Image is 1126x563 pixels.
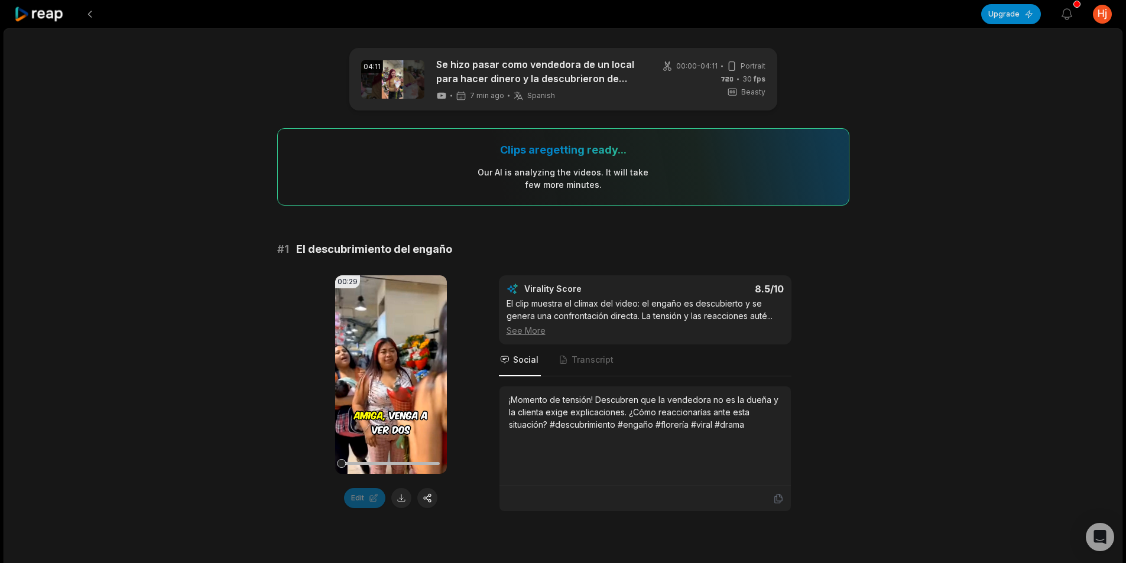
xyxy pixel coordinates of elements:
span: 00:00 - 04:11 [676,61,718,71]
video: Your browser does not support mp4 format. [335,275,447,474]
span: 7 min ago [470,91,504,100]
span: Beasty [741,87,765,97]
div: Open Intercom Messenger [1086,523,1114,551]
span: fps [754,74,765,83]
span: Social [513,354,538,366]
nav: Tabs [499,344,791,376]
button: Upgrade [981,4,1041,24]
span: Transcript [572,354,614,366]
div: Clips are getting ready... [500,143,627,157]
span: 30 [742,74,765,84]
div: Our AI is analyzing the video s . It will take few more minutes. [477,166,649,191]
div: 8.5 /10 [657,283,784,295]
div: El clip muestra el clímax del video: el engaño es descubierto y se genera una confrontación direc... [507,297,784,337]
span: # 1 [277,241,289,258]
div: Virality Score [524,283,651,295]
span: El descubrimiento del engaño [296,241,452,258]
div: ¡Momento de tensión! Descubren que la vendedora no es la dueña y la clienta exige explicaciones. ... [509,393,781,431]
div: See More [507,324,784,337]
span: Spanish [527,91,555,100]
span: Portrait [741,61,765,71]
a: Se hizo pasar como vendedora de un local para hacer dinero y la descubrieron de esta forma. [436,57,640,86]
button: Edit [344,488,385,508]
